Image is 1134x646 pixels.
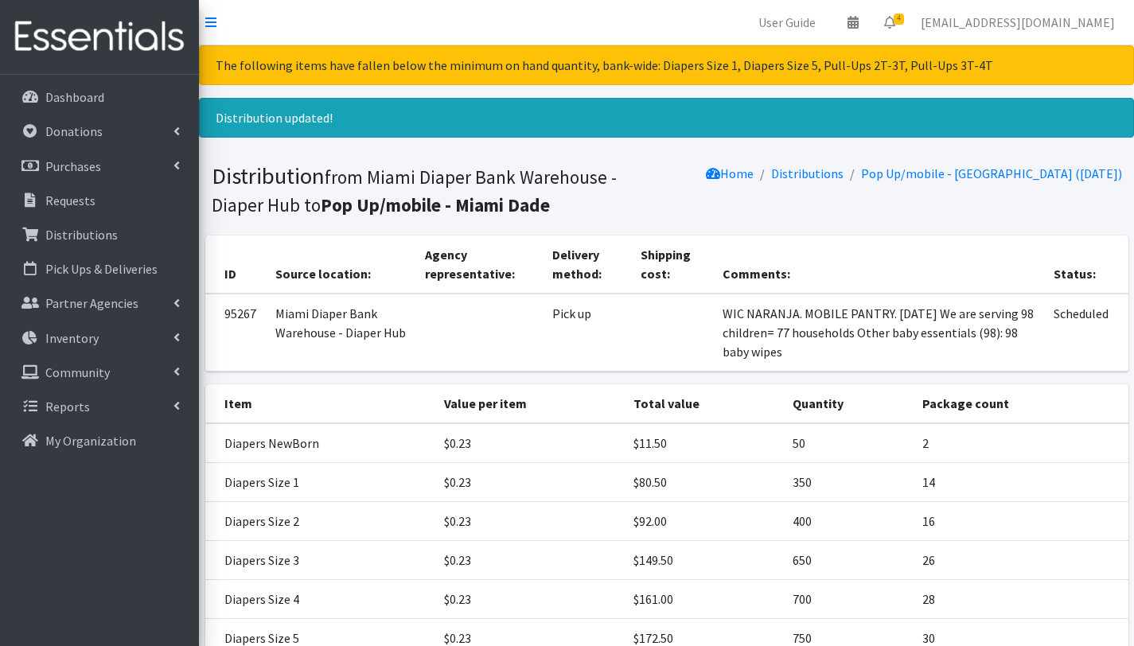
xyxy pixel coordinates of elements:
td: $0.23 [435,580,624,619]
a: User Guide [746,6,828,38]
td: $0.23 [435,463,624,502]
td: Scheduled [1044,294,1128,372]
a: Requests [6,185,193,216]
th: Quantity [783,384,914,423]
td: 14 [913,463,1128,502]
td: Diapers NewBorn [205,423,435,463]
a: Home [706,165,754,181]
p: Inventory [45,330,99,346]
p: Dashboard [45,89,104,105]
th: Comments: [713,235,1044,294]
p: Donations [45,123,103,139]
a: Donations [6,115,193,147]
a: Dashboard [6,81,193,113]
td: Diapers Size 1 [205,463,435,502]
p: Distributions [45,227,118,243]
p: Purchases [45,158,101,174]
td: 28 [913,580,1128,619]
a: [EMAIL_ADDRESS][DOMAIN_NAME] [908,6,1128,38]
img: HumanEssentials [6,10,193,64]
th: Status: [1044,235,1128,294]
p: Requests [45,193,95,208]
small: from Miami Diaper Bank Warehouse - Diaper Hub to [212,165,617,216]
p: Community [45,364,110,380]
td: 350 [783,463,914,502]
td: 50 [783,423,914,463]
h1: Distribution [212,162,661,217]
td: 95267 [205,294,266,372]
th: Package count [913,384,1128,423]
a: Reports [6,391,193,422]
a: Pick Ups & Deliveries [6,253,193,285]
th: Total value [624,384,782,423]
th: Shipping cost: [631,235,713,294]
td: Diapers Size 3 [205,541,435,580]
th: Agency representative: [415,235,543,294]
a: Distributions [6,219,193,251]
td: Diapers Size 4 [205,580,435,619]
td: Pick up [543,294,631,372]
td: 2 [913,423,1128,463]
td: 650 [783,541,914,580]
a: Partner Agencies [6,287,193,319]
div: The following items have fallen below the minimum on hand quantity, bank-wide: Diapers Size 1, Di... [199,45,1134,85]
a: Community [6,356,193,388]
a: My Organization [6,425,193,457]
td: $161.00 [624,580,782,619]
th: Value per item [435,384,624,423]
a: Pop Up/mobile - [GEOGRAPHIC_DATA] ([DATE]) [861,165,1122,181]
div: Distribution updated! [199,98,1134,138]
td: Diapers Size 2 [205,502,435,541]
td: 16 [913,502,1128,541]
span: 4 [894,14,904,25]
td: 26 [913,541,1128,580]
td: $0.23 [435,541,624,580]
td: 400 [783,502,914,541]
td: WIC NARANJA. MOBILE PANTRY. [DATE] We are serving 98 children= 77 households Other baby essential... [713,294,1044,372]
th: Delivery method: [543,235,631,294]
p: Pick Ups & Deliveries [45,261,158,277]
td: $0.23 [435,423,624,463]
th: Source location: [266,235,416,294]
a: Inventory [6,322,193,354]
a: Purchases [6,150,193,182]
td: $149.50 [624,541,782,580]
b: Pop Up/mobile - Miami Dade [321,193,550,216]
td: 700 [783,580,914,619]
td: $11.50 [624,423,782,463]
td: $80.50 [624,463,782,502]
td: $0.23 [435,502,624,541]
th: ID [205,235,266,294]
td: $92.00 [624,502,782,541]
p: My Organization [45,433,136,449]
p: Partner Agencies [45,295,138,311]
a: Distributions [771,165,844,181]
th: Item [205,384,435,423]
a: 4 [871,6,908,38]
td: Miami Diaper Bank Warehouse - Diaper Hub [266,294,416,372]
p: Reports [45,399,90,414]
